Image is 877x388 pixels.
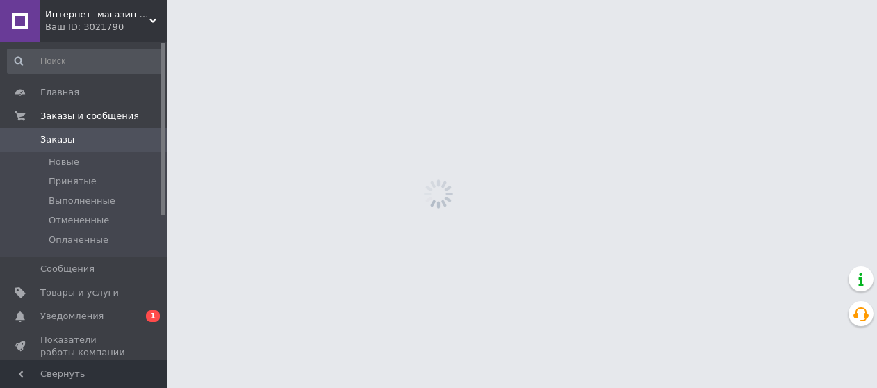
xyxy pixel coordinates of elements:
span: Оплаченные [49,234,108,246]
span: Отмененные [49,214,109,227]
span: Новые [49,156,79,168]
span: Товары и услуги [40,286,119,299]
span: Выполненные [49,195,115,207]
span: Уведомления [40,310,104,323]
span: Заказы [40,134,74,146]
span: Главная [40,86,79,99]
span: Интернет- магазин Райский Садочек [45,8,149,21]
span: Принятые [49,175,97,188]
div: Ваш ID: 3021790 [45,21,167,33]
span: Сообщения [40,263,95,275]
input: Поиск [7,49,164,74]
span: Показатели работы компании [40,334,129,359]
span: Заказы и сообщения [40,110,139,122]
span: 1 [146,310,160,322]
